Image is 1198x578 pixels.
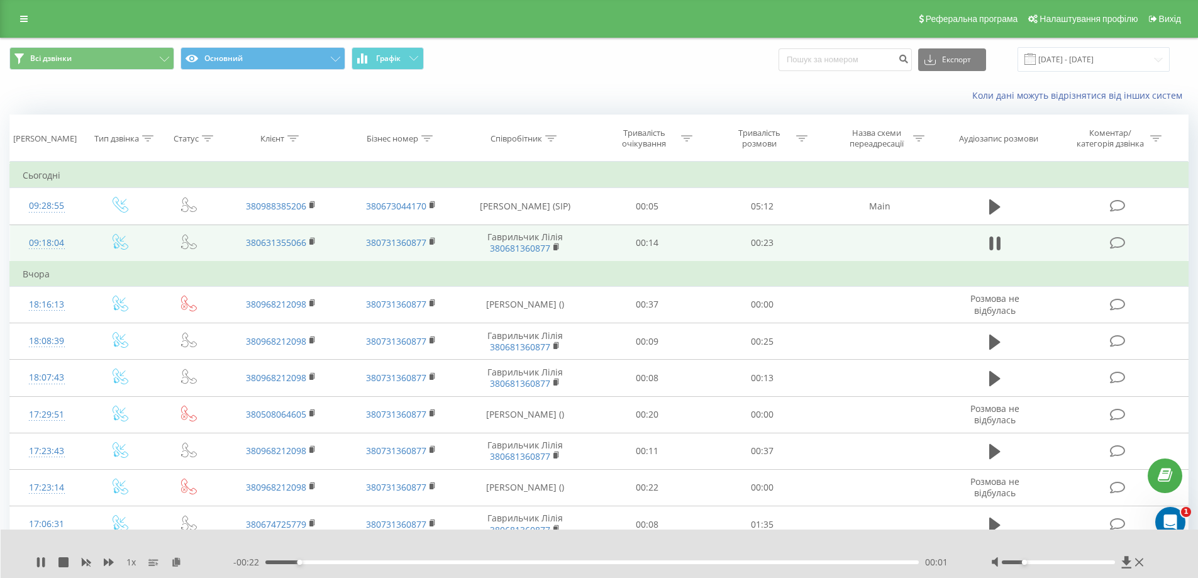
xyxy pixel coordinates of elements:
div: 17:06:31 [23,512,71,536]
td: 00:25 [705,323,820,360]
a: 380731360877 [366,408,426,420]
span: 00:01 [925,556,948,569]
td: 00:08 [590,506,705,543]
a: 380508064605 [246,408,306,420]
span: Вихід [1159,14,1181,24]
a: 380731360877 [366,445,426,457]
td: 00:37 [590,286,705,323]
a: 380968212098 [246,445,306,457]
a: 380968212098 [246,372,306,384]
td: 00:00 [705,286,820,323]
button: Основний [180,47,345,70]
div: [PERSON_NAME] [13,133,77,144]
div: Співробітник [491,133,542,144]
span: - 00:22 [233,556,265,569]
div: Accessibility label [1022,560,1027,565]
span: Розмова не відбулась [970,475,1019,499]
div: Тривалість очікування [611,128,678,149]
td: 00:37 [705,433,820,469]
td: Вчора [10,262,1189,287]
span: Графік [376,54,401,63]
a: 380731360877 [366,372,426,384]
div: Клієнт [260,133,284,144]
div: 17:23:43 [23,439,71,464]
td: 01:35 [705,506,820,543]
div: 18:08:39 [23,329,71,353]
a: 380681360877 [490,450,550,462]
span: 1 [1181,507,1191,517]
td: Сьогодні [10,163,1189,188]
td: Гаврильчик Лілія [461,506,590,543]
td: [PERSON_NAME] (SIP) [461,188,590,225]
td: [PERSON_NAME] () [461,286,590,323]
td: 00:08 [590,360,705,396]
a: Коли дані можуть відрізнятися вiд інших систем [972,89,1189,101]
button: Всі дзвінки [9,47,174,70]
div: Тривалість розмови [726,128,793,149]
button: Експорт [918,48,986,71]
td: Гаврильчик Лілія [461,360,590,396]
div: 09:18:04 [23,231,71,255]
div: 09:28:55 [23,194,71,218]
a: 380968212098 [246,335,306,347]
div: 18:16:13 [23,292,71,317]
a: 380731360877 [366,518,426,530]
a: 380681360877 [490,242,550,254]
td: 00:22 [590,469,705,506]
a: 380681360877 [490,524,550,536]
td: Main [819,188,939,225]
td: 00:11 [590,433,705,469]
div: 18:07:43 [23,365,71,390]
div: Аудіозапис розмови [959,133,1038,144]
a: 380731360877 [366,335,426,347]
a: 380988385206 [246,200,306,212]
a: 380968212098 [246,298,306,310]
span: 1 x [126,556,136,569]
div: Назва схеми переадресації [843,128,910,149]
td: Гаврильчик Лілія [461,323,590,360]
input: Пошук за номером [779,48,912,71]
div: Статус [174,133,199,144]
div: Accessibility label [297,560,302,565]
span: Налаштування профілю [1040,14,1138,24]
div: Тип дзвінка [94,133,139,144]
div: Бізнес номер [367,133,418,144]
td: 05:12 [705,188,820,225]
td: 00:05 [590,188,705,225]
a: 380731360877 [366,298,426,310]
div: 17:29:51 [23,403,71,427]
td: Гаврильчик Лілія [461,433,590,469]
span: Розмова не відбулась [970,292,1019,316]
div: 17:23:14 [23,475,71,500]
a: 380631355066 [246,236,306,248]
span: Розмова не відбулась [970,403,1019,426]
td: 00:09 [590,323,705,360]
a: 380731360877 [366,481,426,493]
span: Реферальна програма [926,14,1018,24]
a: 380968212098 [246,481,306,493]
div: Коментар/категорія дзвінка [1073,128,1147,149]
td: 00:13 [705,360,820,396]
td: 00:00 [705,469,820,506]
td: Гаврильчик Лілія [461,225,590,262]
td: 00:20 [590,396,705,433]
td: 00:23 [705,225,820,262]
span: Всі дзвінки [30,53,72,64]
td: 00:00 [705,396,820,433]
a: 380681360877 [490,341,550,353]
a: 380681360877 [490,377,550,389]
td: 00:14 [590,225,705,262]
a: 380673044170 [366,200,426,212]
td: [PERSON_NAME] () [461,469,590,506]
a: 380731360877 [366,236,426,248]
td: [PERSON_NAME] () [461,396,590,433]
a: 380674725779 [246,518,306,530]
button: Графік [352,47,424,70]
iframe: Intercom live chat [1155,507,1185,537]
